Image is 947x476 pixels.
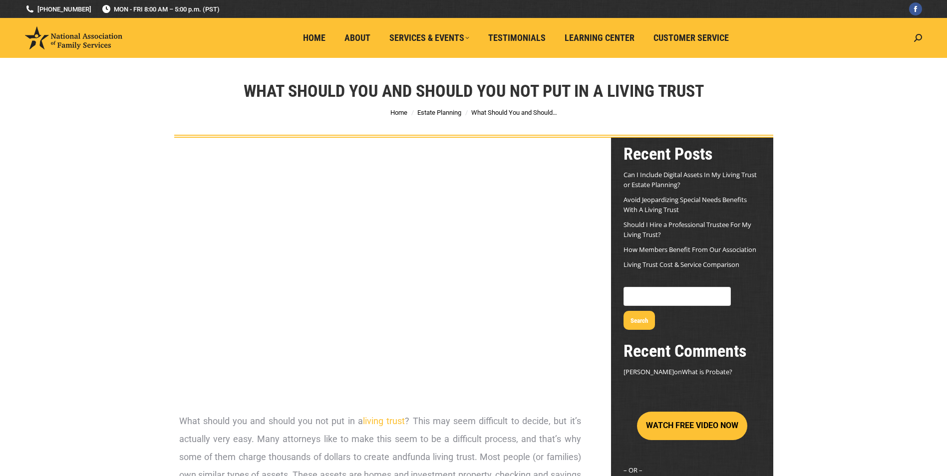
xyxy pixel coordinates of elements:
[363,416,405,426] a: living trust
[637,421,747,430] a: WATCH FREE VIDEO NOW
[407,452,425,462] span: fund
[244,80,704,102] h1: What Should You and Should You Not Put in a Living Trust
[390,109,407,116] a: Home
[637,412,747,440] button: WATCH FREE VIDEO NOW
[653,32,729,43] span: Customer Service
[909,2,922,15] a: Facebook page opens in new window
[624,245,756,254] a: How Members Benefit From Our Association
[344,32,370,43] span: About
[481,28,553,47] a: Testimonials
[25,26,122,49] img: National Association of Family Services
[624,367,761,377] footer: on
[488,32,546,43] span: Testimonials
[25,4,91,14] a: [PHONE_NUMBER]
[303,32,325,43] span: Home
[624,195,747,214] a: Avoid Jeopardizing Special Needs Benefits With A Living Trust
[417,109,461,116] a: Estate Planning
[296,28,332,47] a: Home
[624,340,761,362] h2: Recent Comments
[624,170,757,189] a: Can I Include Digital Assets In My Living Trust or Estate Planning?
[624,220,751,239] a: Should I Hire a Professional Trustee For My Living Trust?
[646,28,736,47] a: Customer Service
[565,32,634,43] span: Learning Center
[337,28,377,47] a: About
[174,138,586,384] iframe: What should you include and not include in your living trust?
[179,416,581,462] span: What should you and should you not put in a ? This may seem difficult to decide, but it’s actuall...
[624,143,761,165] h2: Recent Posts
[558,28,641,47] a: Learning Center
[682,367,732,376] a: What is Probate?
[624,260,739,269] a: Living Trust Cost & Service Comparison
[471,109,557,116] span: What Should You and Should…
[101,4,220,14] span: MON - FRI 8:00 AM – 5:00 p.m. (PST)
[389,32,469,43] span: Services & Events
[624,367,674,376] span: [PERSON_NAME]
[624,311,655,330] button: Search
